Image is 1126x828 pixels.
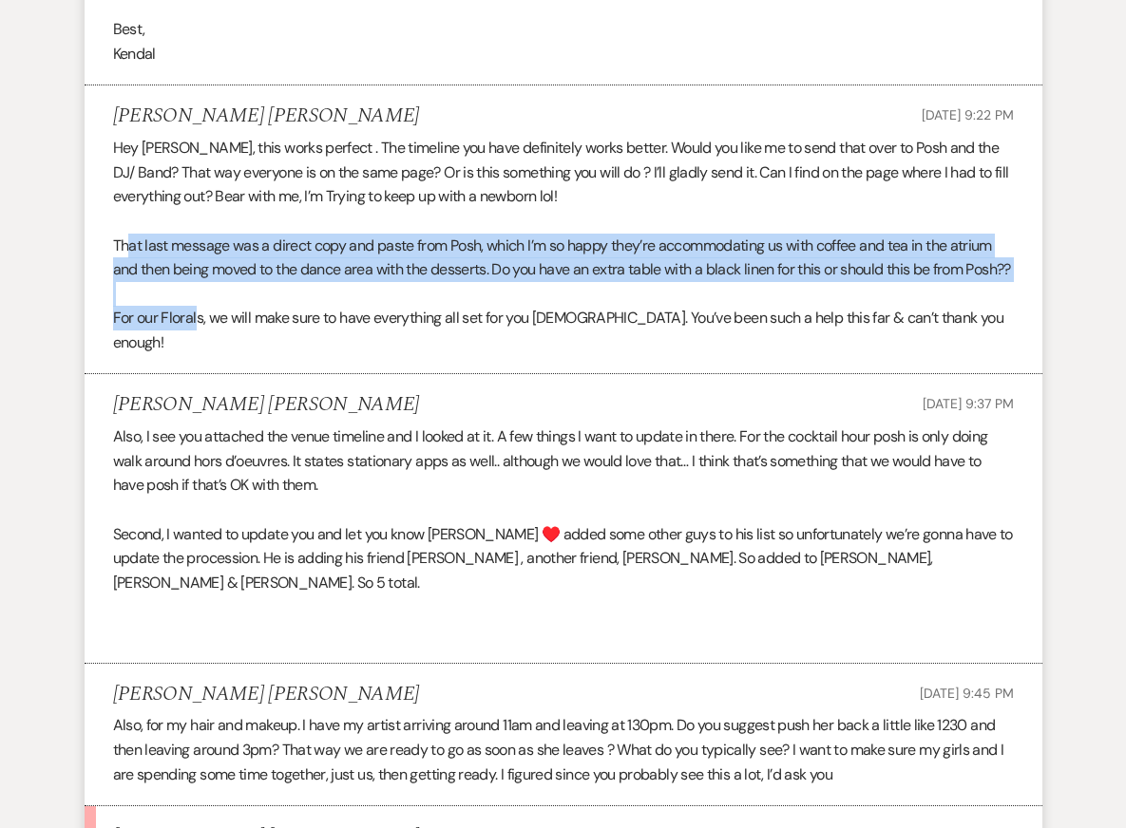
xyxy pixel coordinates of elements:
span: [DATE] 9:22 PM [922,106,1013,123]
h5: [PERSON_NAME] [PERSON_NAME] [113,683,420,706]
h5: [PERSON_NAME] [PERSON_NAME] [113,104,420,128]
span: [DATE] 9:37 PM [923,395,1013,412]
p: Best, [113,17,1014,42]
p: Hey [PERSON_NAME], this works perfect . The timeline you have definitely works better. Would you ... [113,136,1014,209]
p: Second, I wanted to update you and let you know [PERSON_NAME] ♥️ added some other guys to his lis... [113,522,1014,595]
p: Also, for my hair and makeup. I have my artist arriving around 11am and leaving at 130pm. Do you ... [113,713,1014,786]
p: For our Florals, we will make sure to have everything all set for you [DEMOGRAPHIC_DATA]. You’ve ... [113,306,1014,354]
p: That last message was a direct copy and paste from Posh, which I’m so happy they’re accommodating... [113,234,1014,282]
h5: [PERSON_NAME] [PERSON_NAME] [113,393,420,417]
p: Also, I see you attached the venue timeline and I looked at it. A few things I want to update in ... [113,424,1014,498]
span: [DATE] 9:45 PM [920,685,1013,702]
p: Kendal [113,42,1014,66]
